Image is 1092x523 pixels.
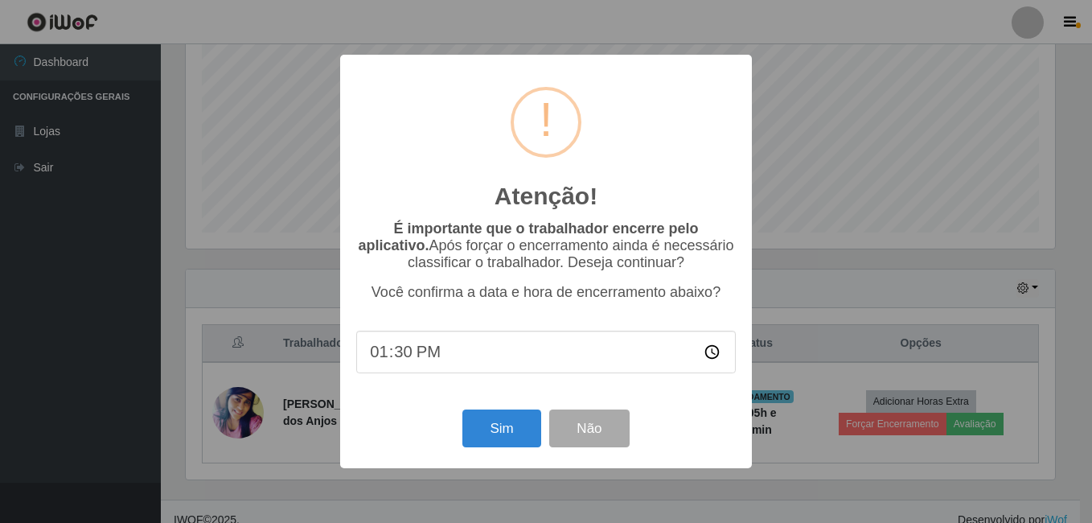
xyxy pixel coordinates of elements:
button: Sim [462,410,540,447]
p: Você confirma a data e hora de encerramento abaixo? [356,284,736,301]
b: É importante que o trabalhador encerre pelo aplicativo. [358,220,698,253]
button: Não [549,410,629,447]
p: Após forçar o encerramento ainda é necessário classificar o trabalhador. Deseja continuar? [356,220,736,271]
h2: Atenção! [495,182,597,211]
